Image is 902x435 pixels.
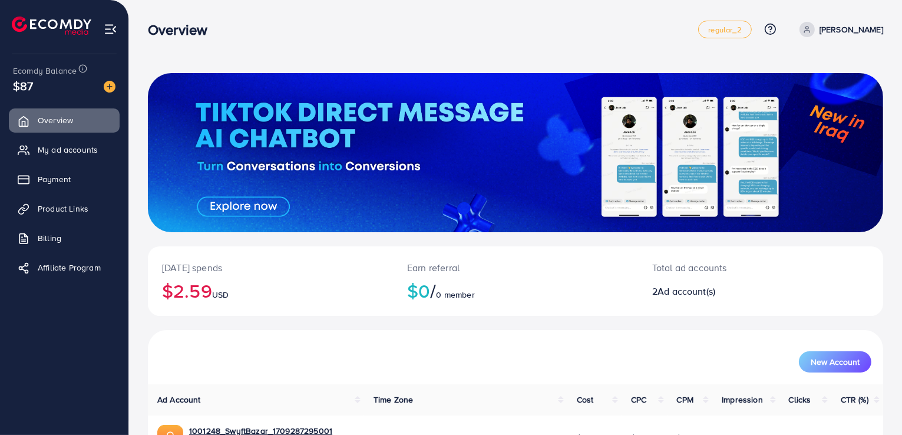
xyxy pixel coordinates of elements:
[38,173,71,185] span: Payment
[104,81,115,93] img: image
[9,256,120,279] a: Affiliate Program
[652,286,808,297] h2: 2
[799,351,871,373] button: New Account
[157,394,201,406] span: Ad Account
[841,394,868,406] span: CTR (%)
[652,261,808,275] p: Total ad accounts
[811,358,860,366] span: New Account
[407,261,624,275] p: Earn referral
[852,382,893,426] iframe: Chat
[407,279,624,302] h2: $0
[9,197,120,220] a: Product Links
[38,262,101,273] span: Affiliate Program
[38,144,98,156] span: My ad accounts
[708,26,741,34] span: regular_2
[698,21,751,38] a: regular_2
[13,65,77,77] span: Ecomdy Balance
[212,289,229,301] span: USD
[657,285,715,298] span: Ad account(s)
[148,21,217,38] h3: Overview
[577,394,594,406] span: Cost
[162,261,379,275] p: [DATE] spends
[104,22,117,36] img: menu
[9,108,120,132] a: Overview
[38,232,61,244] span: Billing
[9,138,120,162] a: My ad accounts
[795,22,883,37] a: [PERSON_NAME]
[430,277,436,304] span: /
[12,17,91,35] img: logo
[722,394,763,406] span: Impression
[9,226,120,250] a: Billing
[437,289,475,301] span: 0 member
[374,394,413,406] span: Time Zone
[631,394,646,406] span: CPC
[13,77,33,94] span: $87
[38,114,73,126] span: Overview
[789,394,811,406] span: Clicks
[820,22,883,37] p: [PERSON_NAME]
[9,167,120,191] a: Payment
[162,279,379,302] h2: $2.59
[677,394,693,406] span: CPM
[38,203,88,215] span: Product Links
